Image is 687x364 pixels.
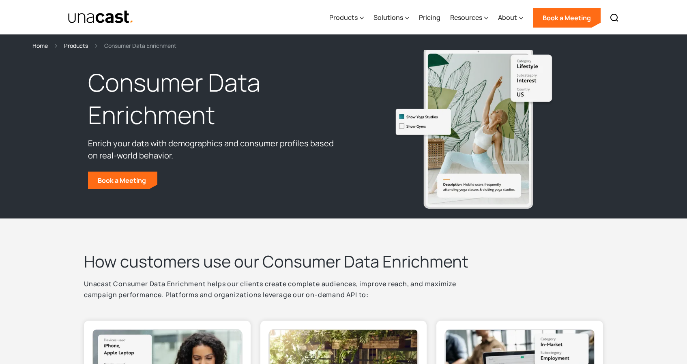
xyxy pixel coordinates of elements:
[498,1,523,34] div: About
[32,41,48,50] a: Home
[84,278,489,311] p: Unacast Consumer Data Enrichment helps our clients create complete audiences, improve reach, and ...
[450,13,482,22] div: Resources
[329,1,364,34] div: Products
[498,13,517,22] div: About
[610,13,619,23] img: Search icon
[419,1,440,34] a: Pricing
[329,13,358,22] div: Products
[64,41,88,50] a: Products
[392,47,554,208] img: Mobile users frequently attending yoga classes & visiting yoga studios
[88,66,339,131] h1: Consumer Data Enrichment
[104,41,176,50] div: Consumer Data Enrichment
[68,10,134,24] img: Unacast text logo
[450,1,488,34] div: Resources
[88,137,339,162] p: Enrich your data with demographics and consumer profiles based on real-world behavior.
[374,1,409,34] div: Solutions
[84,251,489,272] h2: How customers use our Consumer Data Enrichment
[533,8,601,28] a: Book a Meeting
[374,13,403,22] div: Solutions
[68,10,134,24] a: home
[88,171,157,189] a: Book a Meeting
